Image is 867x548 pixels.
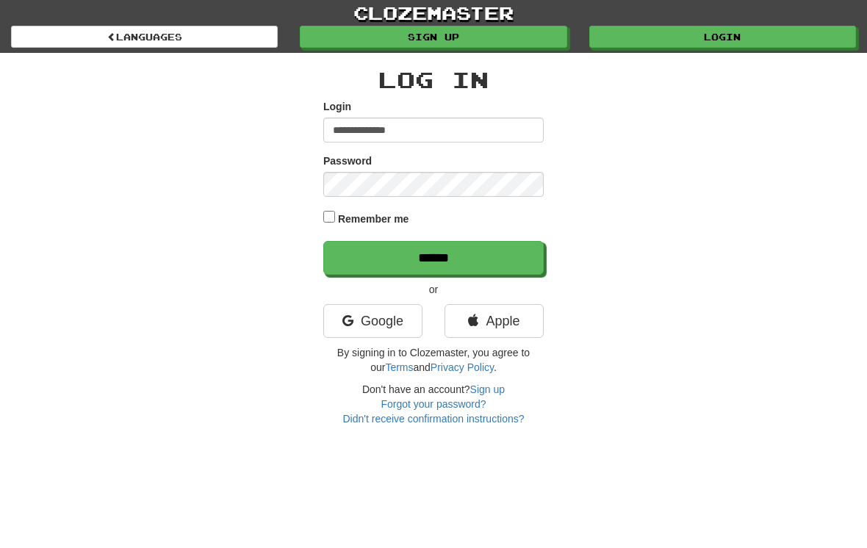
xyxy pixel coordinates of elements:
[323,382,544,426] div: Don't have an account?
[300,26,566,48] a: Sign up
[323,68,544,92] h2: Log In
[431,361,494,373] a: Privacy Policy
[323,154,372,168] label: Password
[338,212,409,226] label: Remember me
[381,398,486,410] a: Forgot your password?
[470,383,505,395] a: Sign up
[385,361,413,373] a: Terms
[445,304,544,338] a: Apple
[323,345,544,375] p: By signing in to Clozemaster, you agree to our and .
[323,304,422,338] a: Google
[342,413,524,425] a: Didn't receive confirmation instructions?
[323,282,544,297] p: or
[589,26,856,48] a: Login
[323,99,351,114] label: Login
[11,26,278,48] a: Languages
